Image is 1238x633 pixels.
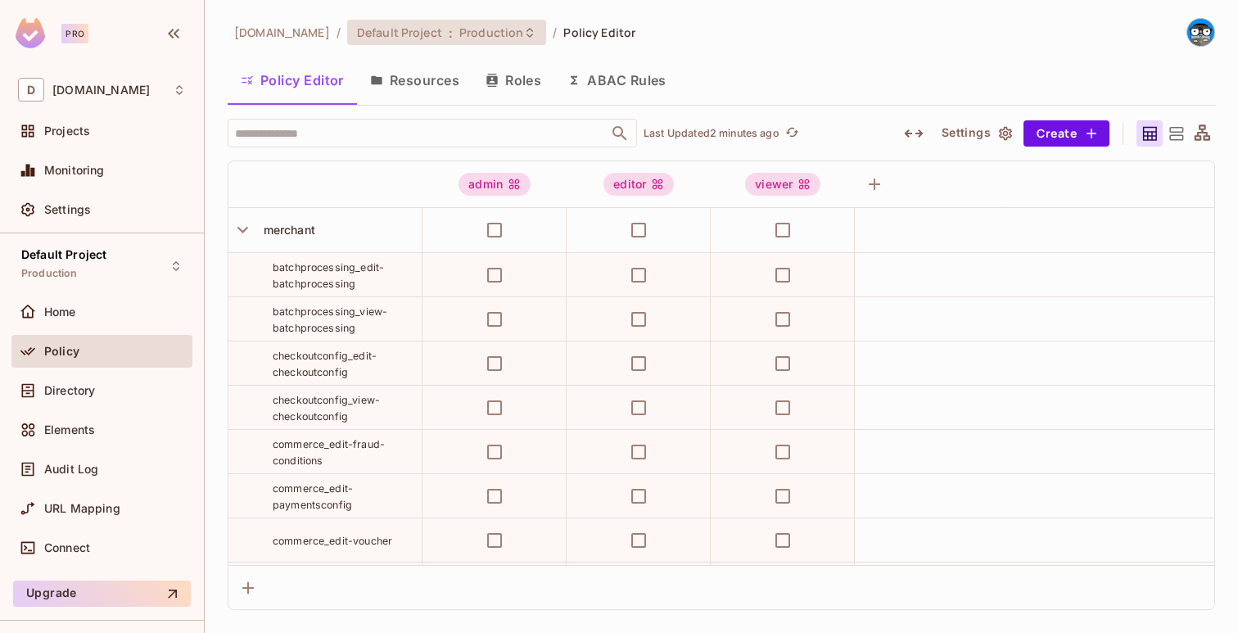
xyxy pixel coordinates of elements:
button: Upgrade [13,581,191,607]
span: Home [44,305,76,319]
span: commerce_edit-voucher [273,535,392,547]
span: Monitoring [44,164,105,177]
span: Settings [44,203,91,216]
span: Policy [44,345,79,358]
span: Production [21,267,78,280]
span: checkoutconfig_edit-checkoutconfig [273,350,377,378]
button: Policy Editor [228,60,357,101]
span: batchprocessing_view-batchprocessing [273,305,387,334]
span: Connect [44,541,90,554]
span: Workspace: deuna.com [52,84,150,97]
img: SReyMgAAAABJRU5ErkJggg== [16,18,45,48]
span: Policy Editor [563,25,635,40]
div: Pro [61,24,88,43]
span: Projects [44,124,90,138]
div: admin [459,173,531,196]
span: Default Project [21,248,106,261]
div: viewer [745,173,820,196]
span: : [448,26,454,39]
li: / [337,25,341,40]
span: refresh [785,125,799,142]
div: editor [603,173,674,196]
span: Production [459,25,523,40]
button: ABAC Rules [554,60,680,101]
button: Resources [357,60,472,101]
button: Roles [472,60,554,101]
span: Audit Log [44,463,98,476]
span: Directory [44,384,95,397]
span: checkoutconfig_view-checkoutconfig [273,394,380,423]
span: the active workspace [234,25,330,40]
span: D [18,78,44,102]
span: Elements [44,423,95,436]
button: Create [1023,120,1109,147]
span: batchprocessing_edit-batchprocessing [273,261,384,290]
button: refresh [783,124,802,143]
span: URL Mapping [44,502,120,515]
span: commerce_edit-paymentsconfig [273,482,353,511]
p: Last Updated 2 minutes ago [644,127,779,140]
span: Click to refresh data [779,124,802,143]
li: / [553,25,557,40]
span: merchant [257,223,315,237]
span: commerce_edit-fraud-conditions [273,438,385,467]
img: Diego Lora [1187,19,1214,46]
button: Settings [935,120,1017,147]
button: Open [608,122,631,145]
span: Default Project [357,25,442,40]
